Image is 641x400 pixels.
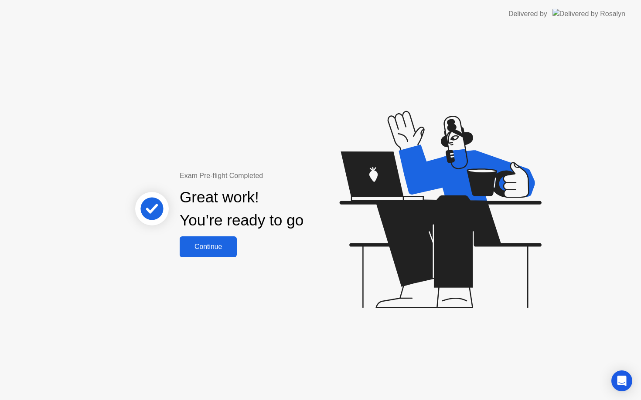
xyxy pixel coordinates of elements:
[180,171,360,181] div: Exam Pre-flight Completed
[182,243,234,251] div: Continue
[611,370,632,391] div: Open Intercom Messenger
[508,9,547,19] div: Delivered by
[180,186,303,232] div: Great work! You’re ready to go
[552,9,625,19] img: Delivered by Rosalyn
[180,236,237,257] button: Continue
